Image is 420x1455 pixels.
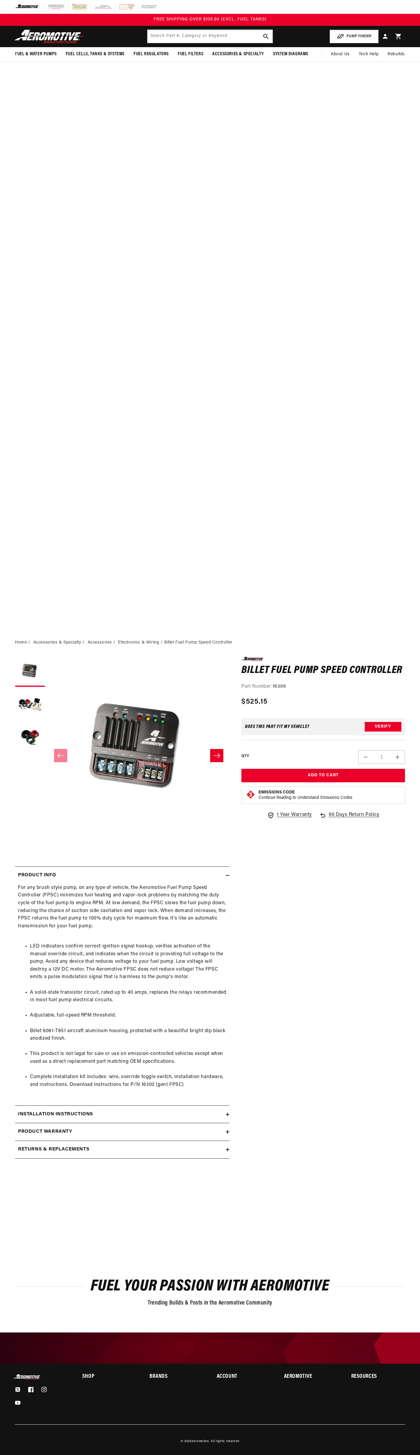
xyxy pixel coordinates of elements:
[15,657,45,687] button: Load image 1 in gallery view
[258,790,352,801] button: Emissions CodeContinue Reading to Understand Emissions Codes
[245,724,310,729] div: Does This part fit My vehicle?
[15,657,229,854] media-gallery: Gallery Viewer
[15,639,405,646] nav: breadcrumbs
[212,51,264,57] span: Accessories & Specialty
[273,51,308,57] span: System Diagrams
[88,639,112,646] a: Accessories
[210,749,223,762] button: Slide right
[118,639,159,646] a: Electronics & Wiring
[267,811,312,819] a: 1 Year Warranty
[178,51,203,57] span: Fuel Filters
[66,51,125,57] span: Fuel Cells, Tanks & Systems
[241,769,405,782] button: Add to Cart
[15,884,229,1096] div: For any brush style pump, on any type of vehicle, the Aeromotive Fuel Pump Speed Controller (FPSC...
[258,790,295,795] strong: Emissions Code
[134,51,169,57] span: Fuel Regulators
[217,1374,270,1379] summary: Account
[15,1279,405,1293] h2: Fuel Your Passion with Aeromotive
[15,867,229,884] summary: Product Info
[331,52,350,56] span: About Us
[181,1440,210,1443] small: © 2025 .
[241,683,405,691] div: Part Number:
[15,690,45,720] button: Load image 2 in gallery view
[33,639,86,646] li: Accessories & Specialty
[18,1128,72,1136] h2: Product warranty
[208,47,268,61] summary: Accessories & Specialty
[13,29,88,44] img: Aeromotive
[15,1123,229,1141] summary: Product warranty
[241,696,267,707] span: $525.15
[30,989,226,1004] li: A solid-state transistor circuit, rated up to 40 amps, replaces the relays recommended in most fu...
[359,51,379,58] span: Tech Help
[241,754,249,759] label: QTY
[30,1050,226,1065] li: This product is not legal for sale or use on emission-controlled vehicles except when used as a d...
[284,1374,338,1379] summary: Aeromotive
[192,1440,209,1443] a: Aeromotive
[54,749,67,762] button: Slide left
[365,722,401,732] button: Verify
[18,1111,93,1118] h2: Installation Instructions
[15,1106,229,1123] summary: Installation Instructions
[15,1141,229,1158] summary: Returns & replacements
[351,1374,405,1379] summary: Resources
[11,47,61,61] summary: Fuel & Water Pumps
[148,1300,272,1306] span: Trending Builds & Posts in the Aeromotive Community
[15,51,57,57] span: Fuel & Water Pumps
[30,1027,226,1043] li: Billet 6061-T651 aircraft aluminum housing, protected with a beautiful bright dip black anodized ...
[329,811,379,825] span: 90 Days Return Policy
[277,811,312,819] span: 1 Year Warranty
[354,47,383,62] summary: Tech Help
[30,1073,226,1089] li: Complete installation kit includes: wire, override toggle switch, installation hardware, and inst...
[18,871,56,879] h2: Product Info
[61,47,129,61] summary: Fuel Cells, Tanks & Systems
[30,943,226,981] li: LED indicators confirm correct ignition signal hookup, verifies activation of the manual override...
[258,795,352,801] p: Continue Reading to Understand Emissions Codes
[164,639,232,646] li: Billet Fuel Pump Speed Controller
[259,30,273,43] button: search button
[330,30,379,43] button: PUMP FINDER
[147,30,273,43] input: Search by Part Number, Category or Keyword
[173,47,208,61] summary: Fuel Filters
[246,790,255,799] img: Emissions code
[273,684,286,689] strong: 16306
[211,1440,239,1443] small: All rights reserved
[15,723,45,753] button: Load image 3 in gallery view
[82,1374,136,1379] summary: Shop
[388,51,405,58] span: Rebuilds
[241,666,405,675] h1: Billet Fuel Pump Speed Controller
[326,47,354,62] a: About Us
[319,811,379,825] a: 90 Days Return Policy
[383,47,409,62] summary: Rebuilds
[13,1374,43,1380] img: Aeromotive
[30,1012,226,1020] li: Adjustable, full-speed RPM threshold.
[129,47,173,61] summary: Fuel Regulators
[268,47,313,61] summary: System Diagrams
[150,1374,203,1379] summary: Brands
[15,639,27,646] a: Home
[18,1146,89,1153] h2: Returns & replacements
[154,17,267,22] span: FREE SHIPPING OVER $109.00 (EXCL. FUEL TANKS)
